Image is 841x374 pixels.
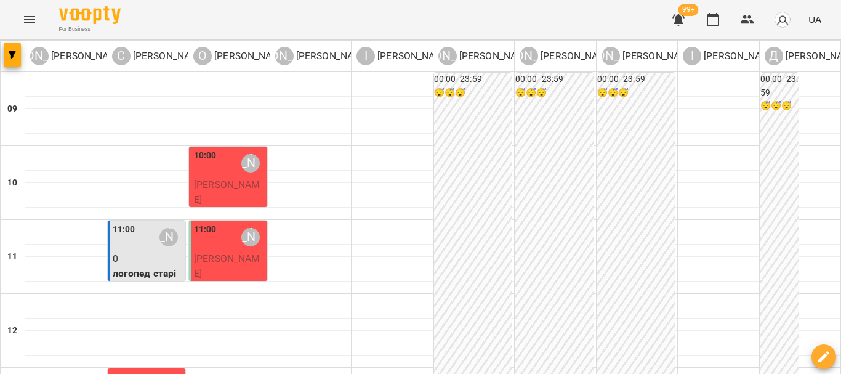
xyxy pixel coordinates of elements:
span: UA [808,13,821,26]
div: [PERSON_NAME] [438,47,457,65]
a: [PERSON_NAME] [PERSON_NAME] [438,47,534,65]
p: логопед старі 50хв ([PERSON_NAME]) [113,266,183,310]
p: [PERSON_NAME] [212,49,289,63]
label: 11:00 [194,223,217,237]
div: С [112,47,131,65]
p: 0 [113,251,183,266]
a: [PERSON_NAME] [PERSON_NAME] [275,47,371,65]
h6: 00:00 - 23:59 [597,73,675,86]
div: [PERSON_NAME] [275,47,294,65]
div: Наталія Толмачова [275,47,371,65]
p: психолог старі 50хв [194,280,265,309]
h6: 00:00 - 23:59 [434,73,512,86]
span: [PERSON_NAME] [194,253,260,279]
p: [PERSON_NAME] [294,49,371,63]
div: Наталія Броварська [520,47,615,65]
p: [PERSON_NAME] [538,49,615,63]
div: О [193,47,212,65]
h6: 00:00 - 23:59 [760,73,799,99]
p: [PERSON_NAME] [701,49,778,63]
a: [PERSON_NAME] [PERSON_NAME] [602,47,697,65]
div: [PERSON_NAME] [30,47,49,65]
div: Оля Асачова [241,228,260,246]
label: 10:00 [194,149,217,163]
h6: 😴😴😴 [760,99,799,113]
a: [PERSON_NAME] [PERSON_NAME] [520,47,615,65]
h6: 😴😴😴 [515,86,594,100]
div: Світлана Молотай [112,47,207,65]
div: Д [765,47,783,65]
p: [PERSON_NAME] [620,49,697,63]
a: С [PERSON_NAME] [112,47,207,65]
p: [PERSON_NAME] [375,49,452,63]
p: [PERSON_NAME] [457,49,534,63]
label: 11:00 [113,223,135,237]
h6: 12 [7,324,17,338]
span: For Business [59,25,121,33]
div: Наталія Довголюк [438,47,534,65]
button: Menu [15,5,44,35]
span: [PERSON_NAME] [194,179,260,205]
h6: 09 [7,102,17,116]
button: UA [803,8,826,31]
h6: 11 [7,250,17,264]
div: Люба Панчук [30,47,126,65]
h6: 10 [7,176,17,190]
div: Інна Квятковська [683,47,778,65]
h6: 😴😴😴 [434,86,512,100]
div: Наталія Сокирко [602,47,697,65]
div: І [683,47,701,65]
a: [PERSON_NAME] [PERSON_NAME] [30,47,126,65]
h6: 00:00 - 23:59 [515,73,594,86]
div: Світлана Молотай [159,228,178,246]
div: Оля Асачова [193,47,289,65]
img: avatar_s.png [774,11,791,28]
p: психолог старі 50хв [194,206,265,235]
div: Оля Асачова [241,154,260,173]
img: Voopty Logo [59,6,121,24]
div: І [356,47,375,65]
a: І [PERSON_NAME] [356,47,452,65]
h6: 😴😴😴 [597,86,675,100]
a: І [PERSON_NAME] [683,47,778,65]
div: [PERSON_NAME] [602,47,620,65]
a: О [PERSON_NAME] [193,47,289,65]
p: [PERSON_NAME] [131,49,207,63]
p: [PERSON_NAME] [49,49,126,63]
span: 99+ [678,4,699,16]
div: [PERSON_NAME] [520,47,538,65]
